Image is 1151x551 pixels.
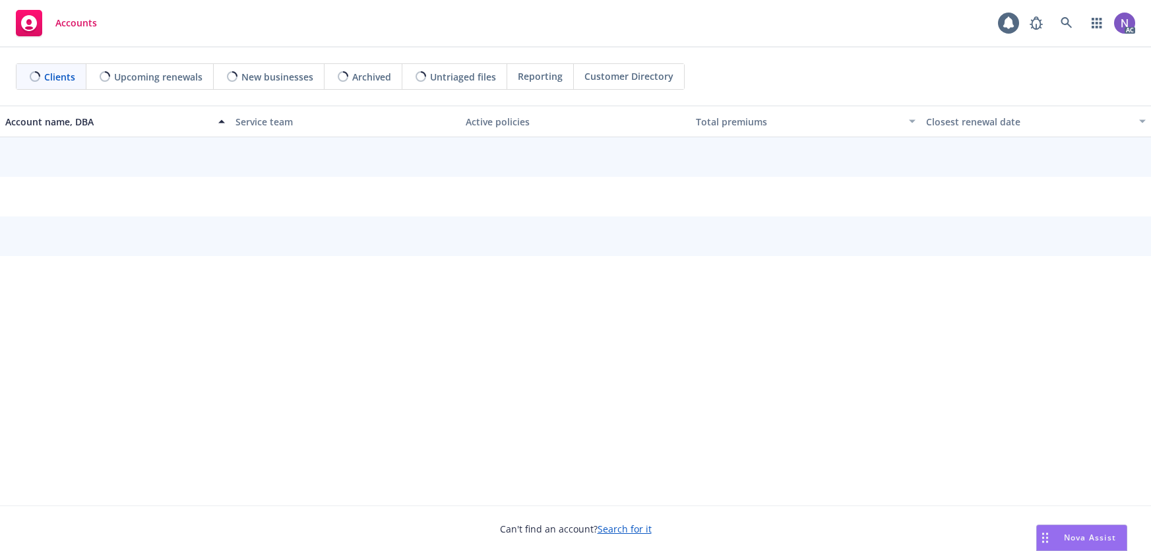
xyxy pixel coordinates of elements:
span: Can't find an account? [500,522,652,536]
a: Search [1053,10,1080,36]
span: Customer Directory [584,69,673,83]
div: Service team [235,115,455,129]
button: Active policies [460,106,691,137]
div: Active policies [466,115,685,129]
a: Accounts [11,5,102,42]
span: Clients [44,70,75,84]
button: Total premiums [691,106,921,137]
button: Closest renewal date [921,106,1151,137]
a: Switch app [1084,10,1110,36]
span: Accounts [55,18,97,28]
span: New businesses [241,70,313,84]
span: Archived [352,70,391,84]
img: photo [1114,13,1135,34]
span: Nova Assist [1064,532,1116,543]
div: Total premiums [696,115,901,129]
button: Nova Assist [1036,525,1127,551]
a: Search for it [598,523,652,535]
button: Service team [230,106,460,137]
div: Account name, DBA [5,115,210,129]
div: Drag to move [1037,525,1053,550]
span: Untriaged files [430,70,496,84]
div: Closest renewal date [926,115,1131,129]
span: Reporting [518,69,563,83]
a: Report a Bug [1023,10,1049,36]
span: Upcoming renewals [114,70,202,84]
